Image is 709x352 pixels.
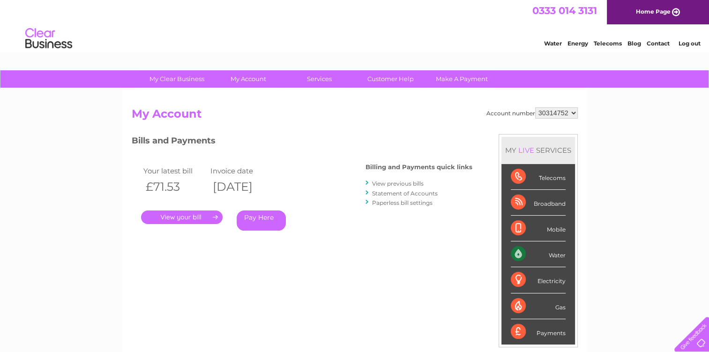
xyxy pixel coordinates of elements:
[132,107,578,125] h2: My Account
[511,190,566,216] div: Broadband
[647,40,670,47] a: Contact
[141,165,209,177] td: Your latest bill
[511,267,566,293] div: Electricity
[366,164,472,171] h4: Billing and Payments quick links
[372,199,433,206] a: Paperless bill settings
[544,40,562,47] a: Water
[372,180,424,187] a: View previous bills
[501,137,575,164] div: MY SERVICES
[237,210,286,231] a: Pay Here
[511,241,566,267] div: Water
[208,177,276,196] th: [DATE]
[138,70,216,88] a: My Clear Business
[678,40,700,47] a: Log out
[567,40,588,47] a: Energy
[208,165,276,177] td: Invoice date
[281,70,358,88] a: Services
[209,70,287,88] a: My Account
[141,210,223,224] a: .
[594,40,622,47] a: Telecoms
[511,293,566,319] div: Gas
[486,107,578,119] div: Account number
[532,5,597,16] a: 0333 014 3131
[511,319,566,345] div: Payments
[25,24,73,53] img: logo.png
[352,70,429,88] a: Customer Help
[134,5,576,45] div: Clear Business is a trading name of Verastar Limited (registered in [GEOGRAPHIC_DATA] No. 3667643...
[516,146,536,155] div: LIVE
[141,177,209,196] th: £71.53
[511,164,566,190] div: Telecoms
[372,190,438,197] a: Statement of Accounts
[423,70,500,88] a: Make A Payment
[132,134,472,150] h3: Bills and Payments
[627,40,641,47] a: Blog
[511,216,566,241] div: Mobile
